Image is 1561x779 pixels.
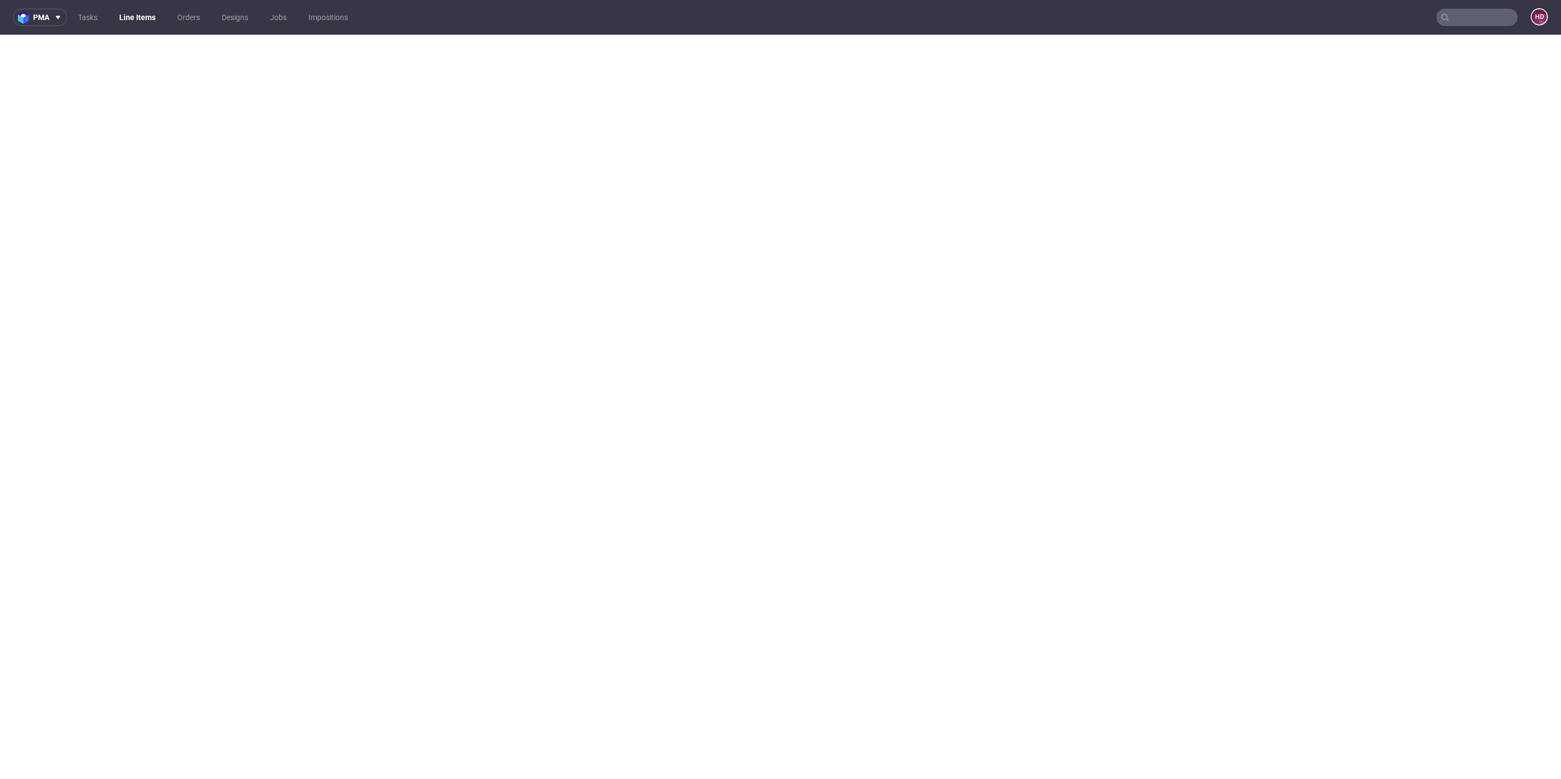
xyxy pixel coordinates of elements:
a: Line Items [113,9,162,26]
a: Orders [171,9,207,26]
button: pma [13,9,67,26]
a: Jobs [263,9,293,26]
figcaption: HD [1532,9,1547,24]
img: logo [18,11,33,24]
span: pma [33,14,49,21]
a: Tasks [72,9,104,26]
a: Designs [215,9,255,26]
a: Impositions [302,9,354,26]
